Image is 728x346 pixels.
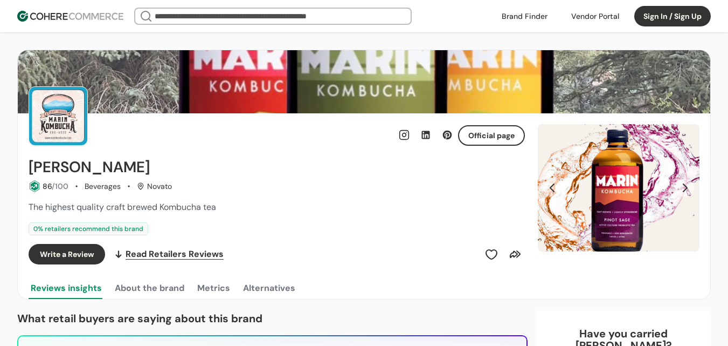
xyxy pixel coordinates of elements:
[29,277,104,299] button: Reviews insights
[126,248,224,261] span: Read Retailers Reviews
[52,181,68,191] span: /100
[17,11,123,22] img: Cohere Logo
[543,179,561,197] button: Previous Slide
[634,6,711,26] button: Sign In / Sign Up
[676,179,694,197] button: Next Slide
[538,124,699,252] div: Carousel
[137,181,172,192] div: Novato
[29,201,216,213] span: The highest quality craft brewed Kombucha tea
[29,159,150,176] h2: Marin Kombucha
[538,124,699,252] img: Slide 1
[113,277,186,299] button: About the brand
[241,277,297,299] button: Alternatives
[43,181,52,191] span: 86
[195,277,232,299] button: Metrics
[29,244,105,264] button: Write a Review
[85,181,121,192] div: Beverages
[538,124,699,252] div: Slide 2
[29,222,148,235] div: 0 % retailers recommend this brand
[458,125,525,146] button: Official page
[18,50,710,113] img: Brand cover image
[17,310,528,327] p: What retail buyers are saying about this brand
[29,86,88,146] img: Brand Photo
[114,244,224,264] a: Read Retailers Reviews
